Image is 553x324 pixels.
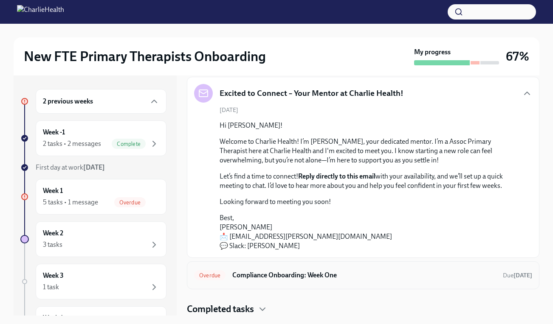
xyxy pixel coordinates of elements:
a: Week 23 tasks [20,221,166,257]
h6: Week 4 [43,313,64,323]
img: CharlieHealth [17,5,64,19]
h6: Week 1 [43,186,63,196]
a: First day at work[DATE] [20,163,166,172]
div: 2 previous weeks [36,89,166,114]
h6: Compliance Onboarding: Week One [232,271,496,280]
div: 5 tasks • 1 message [43,198,98,207]
h6: Week 3 [43,271,64,280]
h3: 67% [506,49,529,64]
h6: Week 2 [43,229,63,238]
p: Hi [PERSON_NAME]! [220,121,519,130]
strong: My progress [414,47,451,57]
strong: [DATE] [83,163,105,171]
span: Overdue [114,199,146,206]
p: Welcome to Charlie Health! I’m [PERSON_NAME], your dedicated mentor. I’m a Assoc Primary Therapis... [220,137,519,165]
div: 3 tasks [43,240,62,249]
span: Due [503,272,532,279]
p: Let’s find a time to connect! with your availability, and we’ll set up a quick meeting to chat. I... [220,172,519,190]
strong: Reply directly to this email [298,172,375,180]
h4: Completed tasks [187,303,254,316]
a: Week -12 tasks • 2 messagesComplete [20,120,166,156]
h5: Excited to Connect – Your Mentor at Charlie Health! [220,88,403,99]
span: First day at work [36,163,105,171]
div: Completed tasks [187,303,539,316]
div: 1 task [43,282,59,292]
strong: [DATE] [513,272,532,279]
a: Week 31 task [20,264,166,299]
span: Complete [112,141,146,147]
p: Best, [PERSON_NAME] 📩 [EMAIL_ADDRESS][PERSON_NAME][DOMAIN_NAME] 💬 Slack: [PERSON_NAME] [220,213,519,251]
span: Overdue [194,272,226,279]
div: 2 tasks • 2 messages [43,139,101,148]
a: Week 15 tasks • 1 messageOverdue [20,179,166,215]
a: OverdueCompliance Onboarding: Week OneDue[DATE] [194,268,532,282]
p: Looking forward to meeting you soon! [220,197,519,207]
span: [DATE] [220,106,238,114]
h6: Week -1 [43,128,65,137]
h6: 2 previous weeks [43,97,93,106]
h2: New FTE Primary Therapists Onboarding [24,48,266,65]
span: September 8th, 2025 10:00 [503,271,532,279]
